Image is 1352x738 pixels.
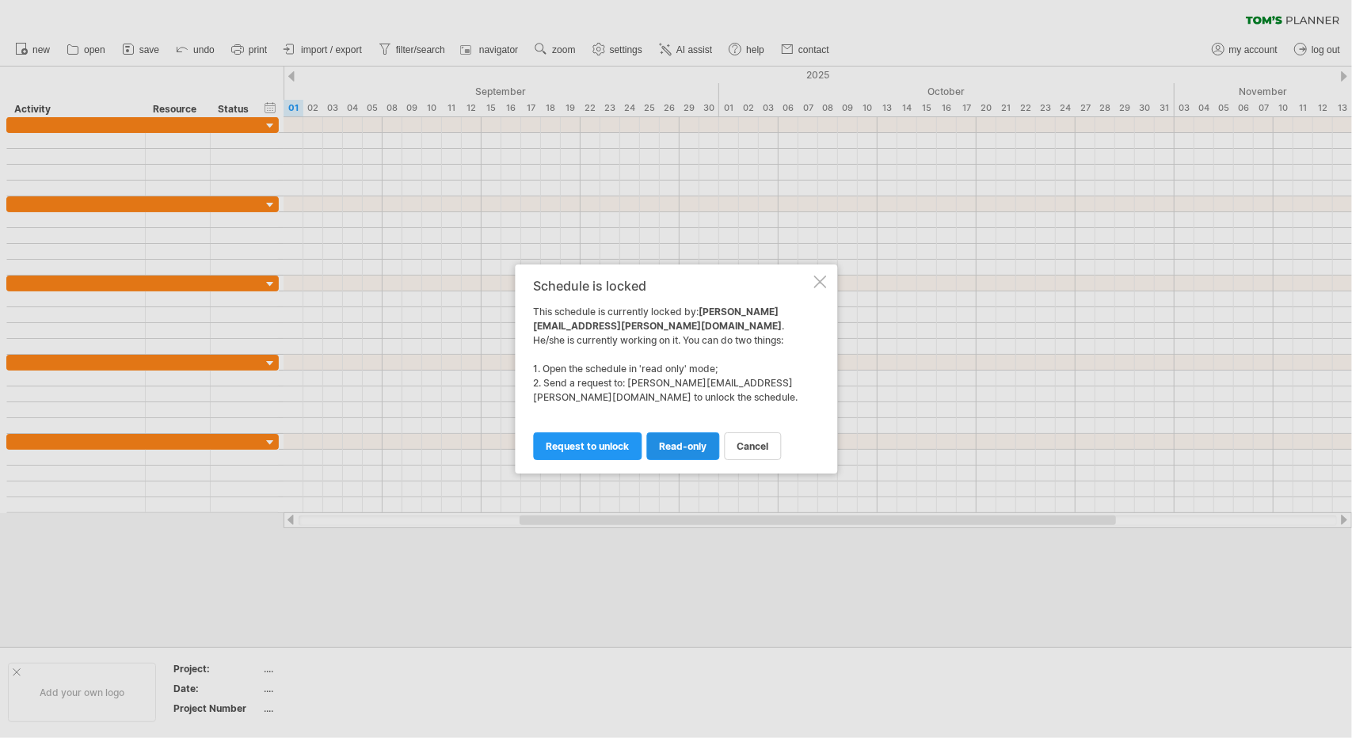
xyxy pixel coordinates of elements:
span: request to unlock [546,440,629,452]
a: request to unlock [533,432,642,460]
div: This schedule is currently locked by: . He/she is currently working on it. You can do two things:... [533,279,810,459]
div: Schedule is locked [533,279,810,293]
a: cancel [724,432,781,460]
span: cancel [737,440,768,452]
a: read-only [646,432,719,460]
span: read-only [659,440,706,452]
